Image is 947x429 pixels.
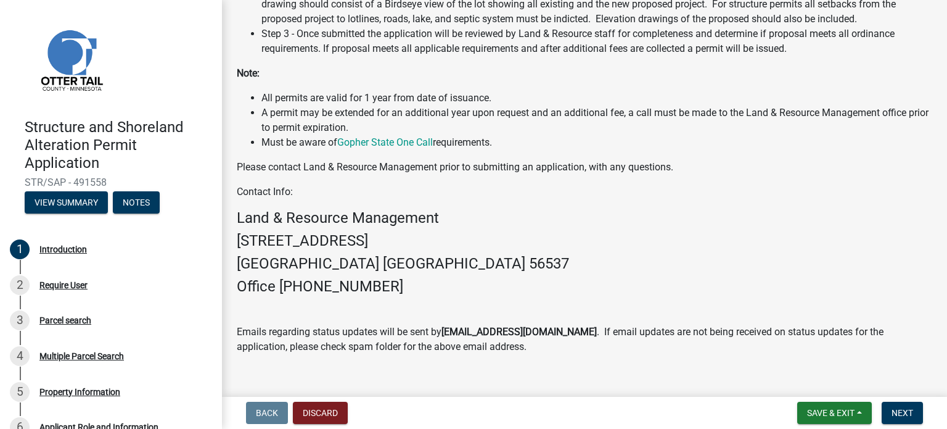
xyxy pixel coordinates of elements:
a: Gopher State One Call [337,136,433,148]
button: Notes [113,191,160,214]
li: All permits are valid for 1 year from date of issuance. [261,91,932,106]
span: Back [256,408,278,418]
div: Require User [39,281,88,289]
div: 5 [10,382,30,402]
span: Next [892,408,913,418]
button: Next [882,402,923,424]
button: Save & Exit [797,402,872,424]
div: Multiple Parcel Search [39,352,124,360]
li: A permit may be extended for an additional year upon request and an additional fee, a call must b... [261,106,932,135]
strong: [EMAIL_ADDRESS][DOMAIN_NAME] [441,326,597,338]
button: Back [246,402,288,424]
p: Emails regarding status updates will be sent by . If email updates are not being received on stat... [237,325,932,354]
div: Property Information [39,388,120,396]
wm-modal-confirm: Summary [25,199,108,209]
button: Discard [293,402,348,424]
div: Introduction [39,245,87,254]
div: 2 [10,275,30,295]
li: Must be aware of requirements. [261,135,932,150]
div: 1 [10,239,30,259]
p: Please contact Land & Resource Management prior to submitting an application, with any questions. [237,160,932,175]
div: 3 [10,310,30,330]
li: Step 3 - Once submitted the application will be reviewed by Land & Resource staff for completenes... [261,27,932,56]
strong: Note: [237,67,260,79]
div: Parcel search [39,316,91,325]
h4: [STREET_ADDRESS] [237,232,932,250]
div: 4 [10,346,30,366]
img: Otter Tail County, Minnesota [25,13,117,106]
p: Contact Info: [237,185,932,199]
span: STR/SAP - 491558 [25,177,197,188]
h4: [GEOGRAPHIC_DATA] [GEOGRAPHIC_DATA] 56537 [237,255,932,273]
h4: Office [PHONE_NUMBER] [237,278,932,296]
span: Save & Exit [807,408,855,418]
button: View Summary [25,191,108,214]
wm-modal-confirm: Notes [113,199,160,209]
h4: Land & Resource Management [237,209,932,227]
h4: Structure and Shoreland Alteration Permit Application [25,119,212,172]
